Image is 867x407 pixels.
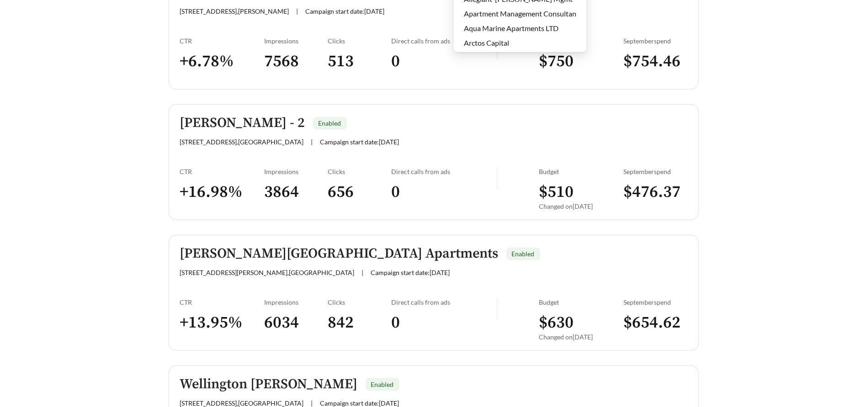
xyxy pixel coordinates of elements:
[328,312,391,333] h3: 842
[624,37,687,45] div: September spend
[497,168,498,190] img: line
[180,269,355,276] span: [STREET_ADDRESS][PERSON_NAME] , [GEOGRAPHIC_DATA]
[391,312,497,333] h3: 0
[539,182,624,202] h3: $ 510
[320,138,399,146] span: Campaign start date: [DATE]
[362,269,364,276] span: |
[180,51,265,72] h3: + 6.78 %
[624,168,687,175] div: September spend
[311,138,313,146] span: |
[328,298,391,306] div: Clicks
[391,51,497,72] h3: 0
[180,138,304,146] span: [STREET_ADDRESS] , [GEOGRAPHIC_DATA]
[539,202,624,210] div: Changed on [DATE]
[297,7,298,15] span: |
[328,51,391,72] h3: 513
[391,37,497,45] div: Direct calls from ads
[328,182,391,202] h3: 656
[464,24,558,32] span: Aqua Marine Apartments LTD
[371,269,450,276] span: Campaign start date: [DATE]
[265,298,328,306] div: Impressions
[180,182,265,202] h3: + 16.98 %
[319,119,341,127] span: Enabled
[180,377,358,392] h5: Wellington [PERSON_NAME]
[311,399,313,407] span: |
[624,312,687,333] h3: $ 654.62
[539,333,624,341] div: Changed on [DATE]
[624,51,687,72] h3: $ 754.46
[320,399,399,407] span: Campaign start date: [DATE]
[624,182,687,202] h3: $ 476.37
[328,168,391,175] div: Clicks
[265,312,328,333] h3: 6034
[306,7,385,15] span: Campaign start date: [DATE]
[391,168,497,175] div: Direct calls from ads
[539,51,624,72] h3: $ 750
[539,298,624,306] div: Budget
[539,168,624,175] div: Budget
[180,298,265,306] div: CTR
[180,7,289,15] span: [STREET_ADDRESS] , [PERSON_NAME]
[265,168,328,175] div: Impressions
[391,182,497,202] h3: 0
[464,38,509,47] span: Arctos Capital
[265,51,328,72] h3: 7568
[265,37,328,45] div: Impressions
[497,298,498,320] img: line
[180,116,305,131] h5: [PERSON_NAME] - 2
[328,37,391,45] div: Clicks
[371,381,394,388] span: Enabled
[180,168,265,175] div: CTR
[169,235,699,351] a: [PERSON_NAME][GEOGRAPHIC_DATA] ApartmentsEnabled[STREET_ADDRESS][PERSON_NAME],[GEOGRAPHIC_DATA]|C...
[180,246,499,261] h5: [PERSON_NAME][GEOGRAPHIC_DATA] Apartments
[539,312,624,333] h3: $ 630
[180,399,304,407] span: [STREET_ADDRESS] , [GEOGRAPHIC_DATA]
[265,182,328,202] h3: 3864
[180,312,265,333] h3: + 13.95 %
[512,250,535,258] span: Enabled
[169,104,699,220] a: [PERSON_NAME] - 2Enabled[STREET_ADDRESS],[GEOGRAPHIC_DATA]|Campaign start date:[DATE]CTR+16.98%Im...
[624,298,687,306] div: September spend
[391,298,497,306] div: Direct calls from ads
[464,9,582,18] span: Apartment Management Consultants
[180,37,265,45] div: CTR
